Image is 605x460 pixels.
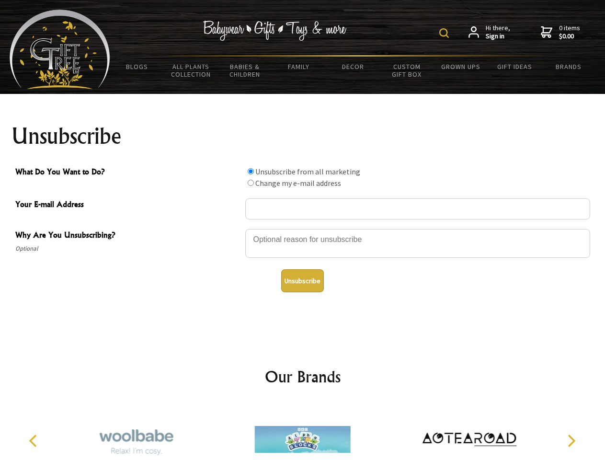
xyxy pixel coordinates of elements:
[19,365,586,388] h2: Our Brands
[542,57,596,77] a: Brands
[559,23,580,41] span: 0 items
[439,28,449,38] img: product search
[164,57,218,84] a: All Plants Collection
[11,125,594,148] h1: Unsubscribe
[281,269,324,292] button: Unsubscribe
[541,24,580,41] a: 0 items$0.00
[255,178,341,188] label: Change my e-mail address
[326,57,380,77] a: Decor
[218,57,272,84] a: Babies & Children
[110,57,164,77] a: BLOGS
[248,168,254,174] input: What Do You Want to Do?
[255,167,360,176] label: Unsubscribe from all marketing
[245,198,590,219] input: Your E-mail Address
[248,180,254,186] input: What Do You Want to Do?
[15,229,240,243] span: Why Are You Unsubscribing?
[24,430,45,451] button: Previous
[434,57,488,77] a: Grown Ups
[380,57,434,84] a: Custom Gift Box
[203,21,347,41] img: Babywear - Gifts - Toys & more
[488,57,542,77] a: Gift Ideas
[272,57,326,77] a: Family
[486,24,510,41] span: Hi there,
[10,10,110,89] img: Babyware - Gifts - Toys and more...
[15,243,240,254] span: Optional
[245,229,590,258] textarea: Why Are You Unsubscribing?
[486,32,510,41] strong: Sign in
[560,430,582,451] button: Next
[15,166,240,180] span: What Do You Want to Do?
[559,32,580,41] strong: $0.00
[468,24,510,41] a: Hi there,Sign in
[15,198,240,212] span: Your E-mail Address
